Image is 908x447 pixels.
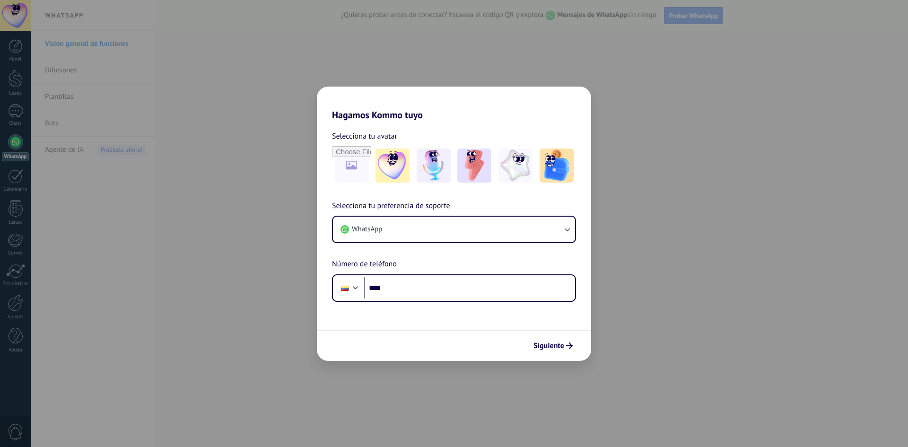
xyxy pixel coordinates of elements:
h2: Hagamos Kommo tuyo [317,87,591,121]
button: WhatsApp [333,217,575,242]
img: -3.jpeg [457,149,491,183]
span: Siguiente [533,342,564,349]
span: WhatsApp [352,225,382,234]
div: Ecuador: + 593 [336,278,354,298]
img: -4.jpeg [498,149,533,183]
span: Selecciona tu preferencia de soporte [332,200,450,212]
img: -2.jpeg [417,149,451,183]
button: Siguiente [529,338,577,354]
img: -1.jpeg [375,149,410,183]
img: -5.jpeg [540,149,574,183]
span: Número de teléfono [332,258,397,271]
span: Selecciona tu avatar [332,130,397,142]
